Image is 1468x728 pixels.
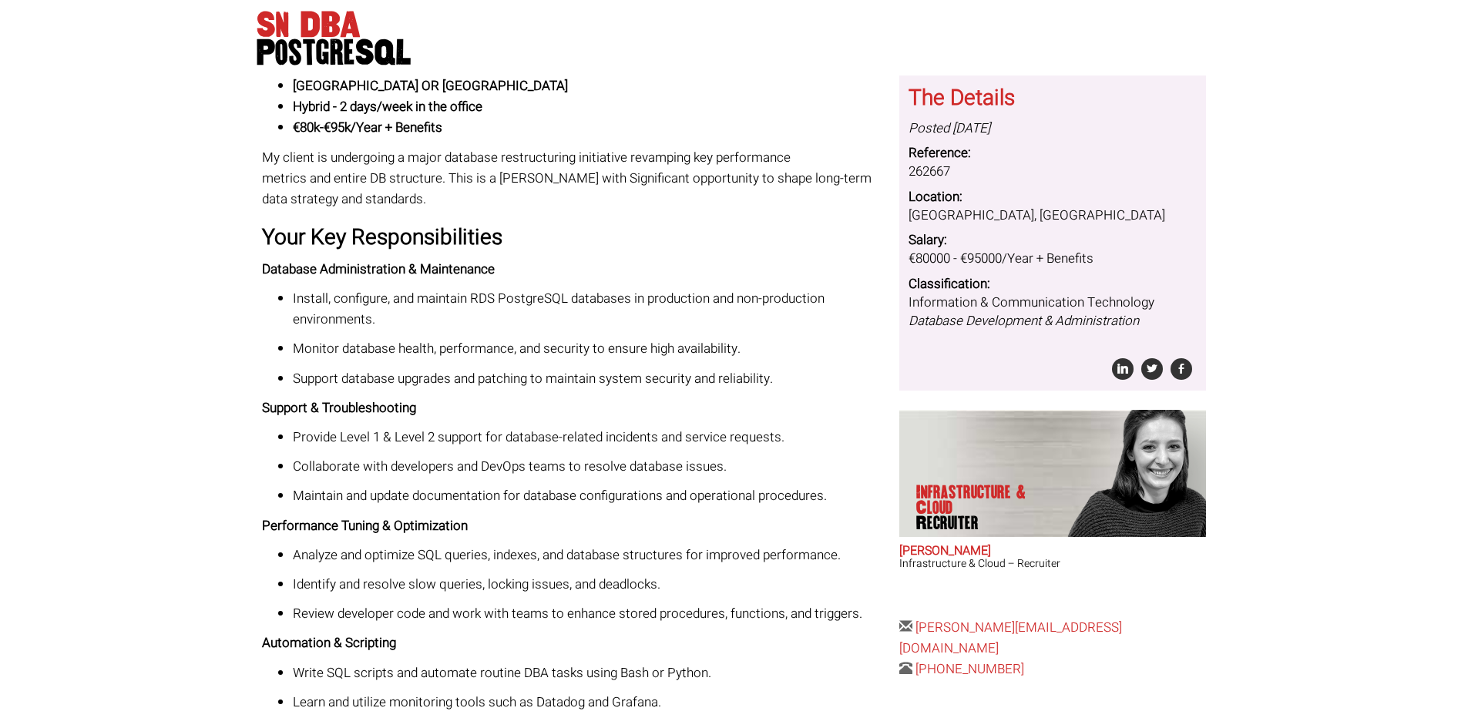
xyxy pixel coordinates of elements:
p: Identify and resolve slow queries, locking issues, and deadlocks. [293,574,888,595]
p: Learn and utilize monitoring tools such as Datadog and Grafana. [293,692,888,713]
span: Recruiter [916,515,1035,531]
p: Write SQL scripts and automate routine DBA tasks using Bash or Python. [293,663,888,683]
p: Infrastructure & Cloud [916,485,1035,531]
strong: Database Administration & Maintenance [262,260,495,279]
h3: Infrastructure & Cloud – Recruiter [899,558,1206,569]
dd: [GEOGRAPHIC_DATA], [GEOGRAPHIC_DATA] [909,206,1197,225]
i: Posted [DATE] [909,119,990,138]
p: Maintain and update documentation for database configurations and operational procedures. [293,485,888,506]
strong: Hybrid - 2 days/week in the office [293,97,482,116]
strong: Automation & Scripting [262,633,396,653]
strong: Your Key Responsibilities [262,222,502,253]
p: Collaborate with developers and DevOps teams to resolve database issues. [293,456,888,477]
p: Support database upgrades and patching to maintain system security and reliability. [293,368,888,389]
strong: Performance Tuning & Optimization [262,516,468,535]
p: Monitor database health, performance, and security to ensure high availability. [293,338,888,359]
p: Install, configure, and maintain RDS PostgreSQL databases in production and non-production enviro... [293,288,888,330]
p: Provide Level 1 & Level 2 support for database-related incidents and service requests. [293,427,888,448]
dt: Reference: [909,144,1197,163]
dd: €80000 - €95000/Year + Benefits [909,250,1197,268]
dt: Classification: [909,275,1197,294]
dd: Information & Communication Technology [909,294,1197,331]
dd: 262667 [909,163,1197,181]
i: Database Development & Administration [909,311,1139,330]
a: [PHONE_NUMBER] [915,659,1024,679]
strong: Support & Troubleshooting [262,398,416,418]
img: Sara O'Toole does Infrastructure & Cloud Recruiter [1058,410,1206,537]
p: Analyze and optimize SQL queries, indexes, and database structures for improved performance. [293,545,888,565]
span: PostgreSQL [257,39,1212,67]
p: Review developer code and work with teams to enhance stored procedures, functions, and triggers. [293,603,888,624]
strong: [GEOGRAPHIC_DATA] OR [GEOGRAPHIC_DATA] [293,76,568,96]
a: [PERSON_NAME][EMAIL_ADDRESS][DOMAIN_NAME] [899,618,1122,658]
h3: The Details [909,87,1197,111]
strong: €80k-€95k/Year + Benefits [293,118,442,137]
h2: [PERSON_NAME] [899,545,1206,559]
h1: Sn DBA [257,12,1212,67]
dt: Location: [909,188,1197,206]
dt: Salary: [909,231,1197,250]
p: My client is undergoing a major database restructuring initiative revamping key performance metri... [262,147,888,210]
